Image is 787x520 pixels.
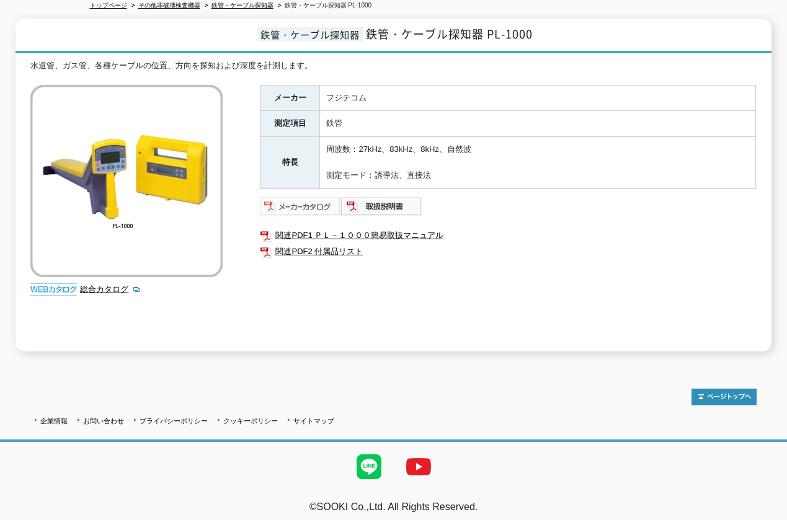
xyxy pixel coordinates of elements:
[260,111,320,137] th: 測定項目
[320,85,756,111] td: フジテコム
[260,196,341,216] img: メーカーカタログ
[366,25,533,42] span: 鉄管・ケーブル探知器 PL-1000
[691,389,757,405] img: トップページへ
[260,244,756,260] a: 関連PDF2 付属品リスト
[394,442,443,491] img: YouTube
[30,59,756,73] div: 水道管、ガス管、各種ケーブルの位置、方向を探知および深度を計測します。
[260,205,341,214] a: メーカーカタログ
[138,2,200,9] a: その他非破壊検査機器
[223,417,278,425] a: クッキーポリシー
[344,442,394,491] img: LINE
[260,227,756,244] a: 関連PDF1 ＰＬ－１０００簡易取扱マニュアル
[320,137,756,188] td: 周波数：27kHz、83kHz、8kHz、自然波 測定モード：誘導法、直接法
[30,283,77,296] img: webカタログ
[320,111,756,137] td: 鉄管
[80,284,141,294] a: 総合カタログ
[293,417,334,425] a: サイトマップ
[260,85,320,111] th: メーカー
[341,196,422,216] img: 取扱説明書
[83,417,124,425] a: お問い合わせ
[211,2,273,9] a: 鉄管・ケーブル探知器
[260,137,320,188] th: 特長
[257,27,363,42] span: 鉄管・ケーブル探知器
[90,2,127,9] a: トップページ
[341,205,422,214] a: 取扱説明書
[40,417,68,425] a: 企業情報
[140,417,208,425] a: プライバシーポリシー
[30,85,223,277] img: 鉄管・ケーブル探知器 PL-1000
